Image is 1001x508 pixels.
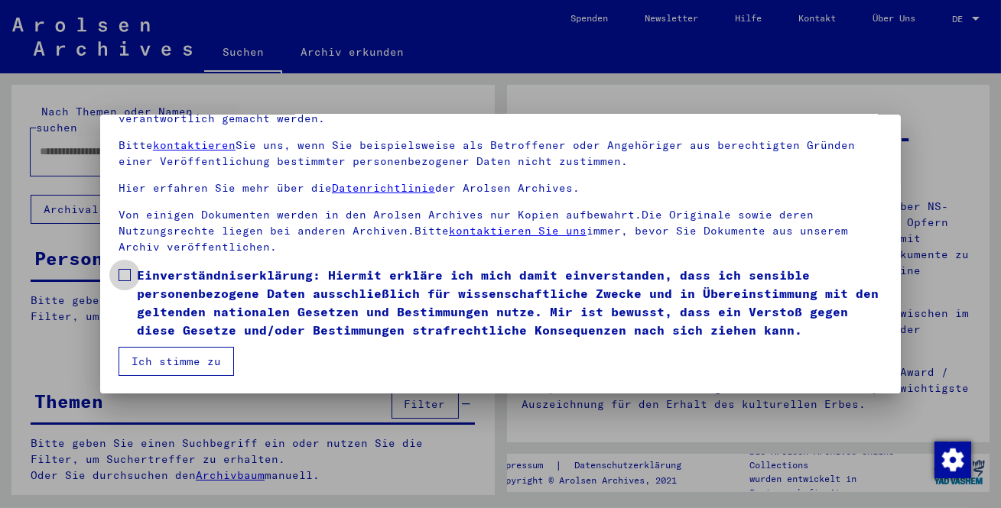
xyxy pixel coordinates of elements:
[153,138,236,152] a: kontaktieren
[449,224,587,238] a: kontaktieren Sie uns
[332,181,435,195] a: Datenrichtlinie
[137,266,882,339] span: Einverständniserklärung: Hiermit erkläre ich mich damit einverstanden, dass ich sensible personen...
[119,180,882,196] p: Hier erfahren Sie mehr über die der Arolsen Archives.
[119,347,234,376] button: Ich stimme zu
[119,138,882,170] p: Bitte Sie uns, wenn Sie beispielsweise als Betroffener oder Angehöriger aus berechtigten Gründen ...
[934,442,971,478] img: Zustimmung ändern
[934,441,970,477] div: Zustimmung ändern
[119,207,882,255] p: Von einigen Dokumenten werden in den Arolsen Archives nur Kopien aufbewahrt.Die Originale sowie d...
